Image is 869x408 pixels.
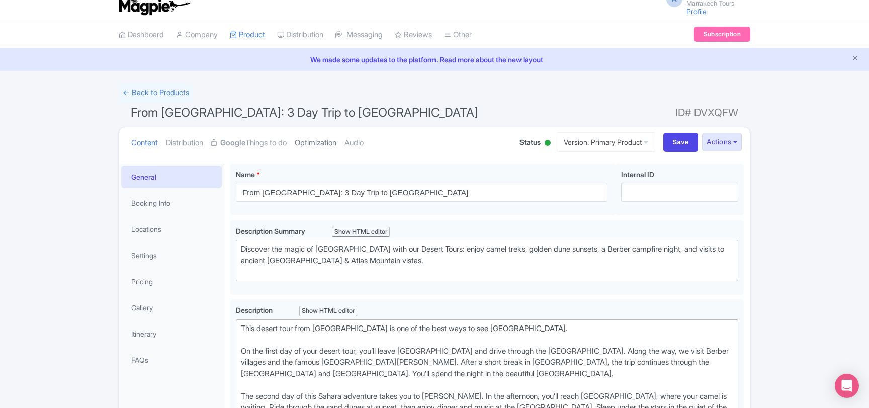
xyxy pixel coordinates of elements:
a: Other [444,21,472,49]
a: Messaging [335,21,383,49]
a: Settings [121,244,222,267]
a: Distribution [277,21,323,49]
a: Audio [344,127,364,159]
span: Status [519,137,541,147]
div: Open Intercom Messenger [835,374,859,398]
a: Version: Primary Product [557,132,655,152]
a: General [121,166,222,188]
a: Locations [121,218,222,240]
a: Gallery [121,296,222,319]
a: Optimization [295,127,336,159]
a: Product [230,21,265,49]
span: Description [236,306,274,314]
a: Subscription [694,27,750,42]
span: Name [236,170,255,179]
a: Dashboard [119,21,164,49]
a: GoogleThings to do [211,127,287,159]
a: Itinerary [121,322,222,345]
div: Show HTML editor [299,306,357,316]
span: Description Summary [236,227,307,235]
span: Internal ID [621,170,654,179]
a: Booking Info [121,192,222,214]
button: Actions [702,133,742,151]
strong: Google [220,137,245,149]
a: Distribution [166,127,203,159]
div: Active [543,136,553,151]
a: Content [131,127,158,159]
a: Company [176,21,218,49]
a: Profile [686,7,707,16]
button: Close announcement [851,53,859,65]
span: From [GEOGRAPHIC_DATA]: 3 Day Trip to [GEOGRAPHIC_DATA] [131,105,478,120]
input: Save [663,133,699,152]
span: ID# DVXQFW [675,103,738,123]
a: We made some updates to the platform. Read more about the new layout [6,54,863,65]
a: Reviews [395,21,432,49]
a: Pricing [121,270,222,293]
a: ← Back to Products [119,83,193,103]
div: Show HTML editor [332,227,390,237]
a: FAQs [121,349,222,371]
div: Discover the magic of [GEOGRAPHIC_DATA] with our Desert Tours: enjoy camel treks, golden dune sun... [241,243,733,278]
